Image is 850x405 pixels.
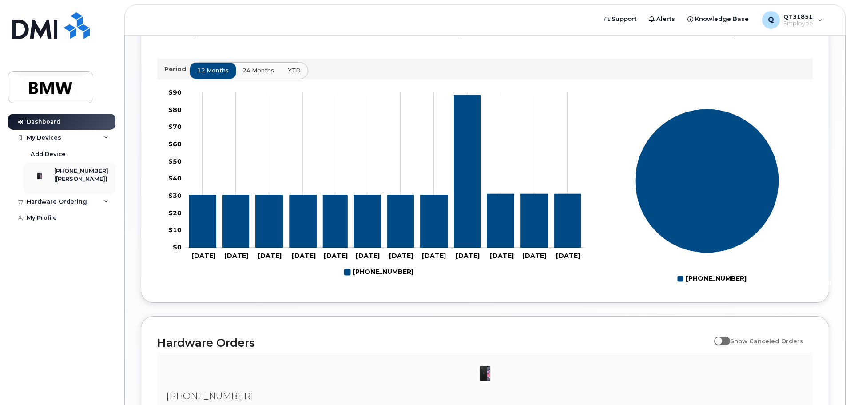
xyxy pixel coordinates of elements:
tspan: $10 [168,226,182,234]
tspan: [DATE] [224,252,248,260]
span: Support [612,15,636,24]
h2: Hardware Orders [157,336,710,349]
a: Support [598,10,643,28]
tspan: $40 [168,174,182,182]
tspan: [DATE] [522,252,546,260]
g: Legend [344,265,413,280]
span: Q [768,15,774,25]
g: Chart [168,88,584,280]
p: Period [164,65,190,73]
tspan: $90 [168,88,182,96]
g: Legend [677,271,747,286]
tspan: [DATE] [258,252,282,260]
tspan: [DATE] [191,252,215,260]
tspan: $80 [168,105,182,113]
tspan: [DATE] [292,252,316,260]
tspan: $60 [168,140,182,148]
p: $88.70 [728,21,779,37]
a: Alerts [643,10,681,28]
span: QT31851 [783,13,813,20]
span: [PHONE_NUMBER] [166,391,253,401]
span: Show Canceled Orders [730,337,803,345]
tspan: $30 [168,192,182,200]
span: YTD [288,66,301,75]
tspan: [DATE] [389,252,413,260]
tspan: $20 [168,209,182,217]
g: Chart [635,108,779,286]
p: 482.83 MB [582,21,662,37]
span: Alerts [656,15,675,24]
tspan: $50 [168,157,182,165]
tspan: $0 [173,243,182,251]
img: iPhone_11.jpg [476,365,494,382]
tspan: [DATE] [356,252,380,260]
tspan: [DATE] [556,252,580,260]
iframe: Messenger Launcher [811,366,843,398]
tspan: [DATE] [490,252,514,260]
p: $427.22 [454,21,515,37]
tspan: $70 [168,123,182,131]
g: 864-593-0635 [344,265,413,280]
p: 972.50 MB [308,21,388,37]
p: $31.24 [191,21,242,37]
tspan: [DATE] [324,252,348,260]
g: Series [635,108,779,253]
input: Show Canceled Orders [714,333,721,340]
span: Knowledge Base [695,15,749,24]
span: 24 months [242,66,274,75]
span: Employee [783,20,813,27]
tspan: [DATE] [422,252,446,260]
div: QT31851 [756,11,829,29]
a: Knowledge Base [681,10,755,28]
tspan: [DATE] [456,252,480,260]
